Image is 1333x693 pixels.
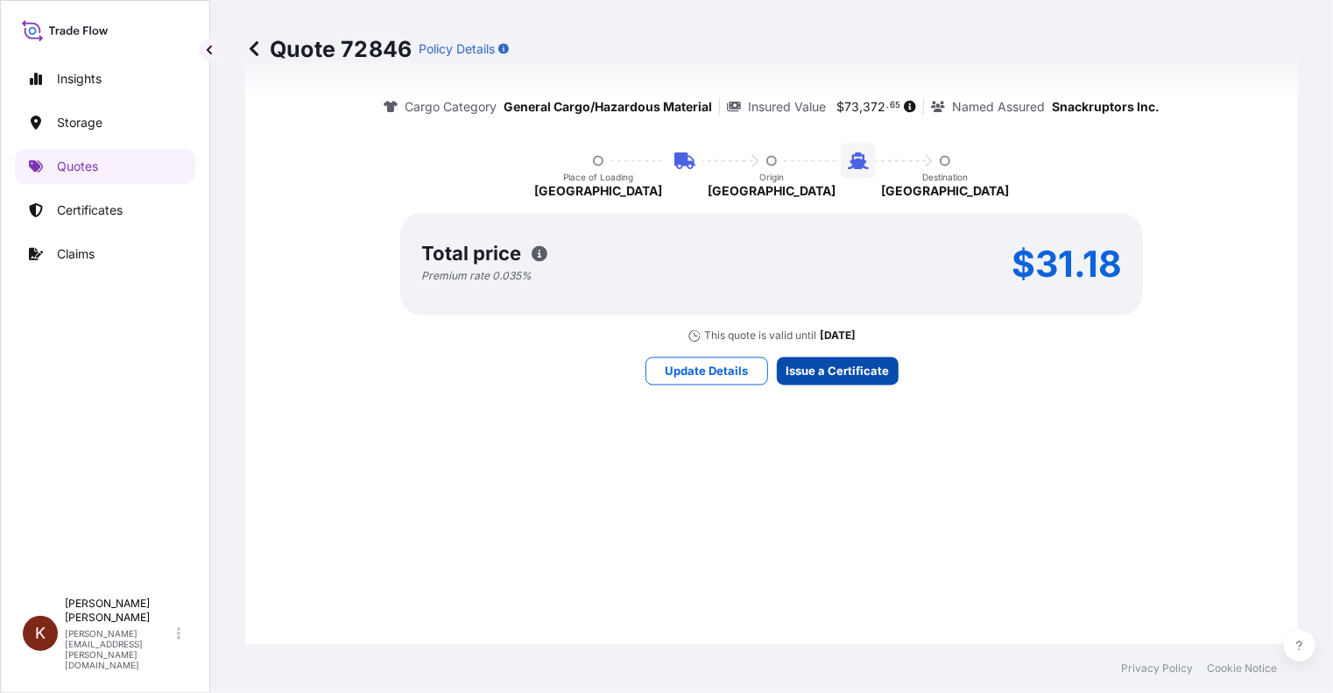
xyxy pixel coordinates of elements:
button: Issue a Certificate [777,357,899,385]
span: . [886,103,889,109]
span: 65 [890,103,900,109]
p: Policy Details [419,40,495,58]
p: Issue a Certificate [786,363,889,380]
span: , [859,101,863,113]
p: Insights [57,70,102,88]
p: Insured Value [748,98,826,116]
p: [GEOGRAPHIC_DATA] [534,182,662,200]
p: Claims [57,245,95,263]
p: Update Details [665,363,748,380]
span: 372 [863,101,885,113]
p: [PERSON_NAME][EMAIL_ADDRESS][PERSON_NAME][DOMAIN_NAME] [65,628,173,670]
p: Quotes [57,158,98,175]
a: Certificates [15,193,195,228]
p: This quote is valid until [705,329,817,343]
p: Premium rate 0.035 % [421,270,532,284]
p: Destination [922,172,968,182]
p: Snackruptors Inc. [1052,98,1160,116]
a: Claims [15,237,195,272]
a: Privacy Policy [1121,661,1193,675]
span: K [35,625,46,642]
a: Storage [15,105,195,140]
p: Cargo Category [405,98,497,116]
p: $31.18 [1012,251,1122,279]
span: 73 [844,101,859,113]
p: General Cargo/Hazardous Material [504,98,712,116]
p: Named Assured [952,98,1045,116]
p: [GEOGRAPHIC_DATA] [881,182,1009,200]
p: Origin [759,172,784,182]
a: Insights [15,61,195,96]
p: Certificates [57,202,123,219]
p: Quote 72846 [245,35,412,63]
p: Total price [421,245,521,263]
a: Cookie Notice [1207,661,1277,675]
a: Quotes [15,149,195,184]
p: [PERSON_NAME] [PERSON_NAME] [65,597,173,625]
p: [DATE] [821,329,857,343]
button: Update Details [645,357,768,385]
p: Storage [57,114,102,131]
p: [GEOGRAPHIC_DATA] [708,182,836,200]
span: $ [836,101,844,113]
p: Place of Loading [563,172,633,182]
